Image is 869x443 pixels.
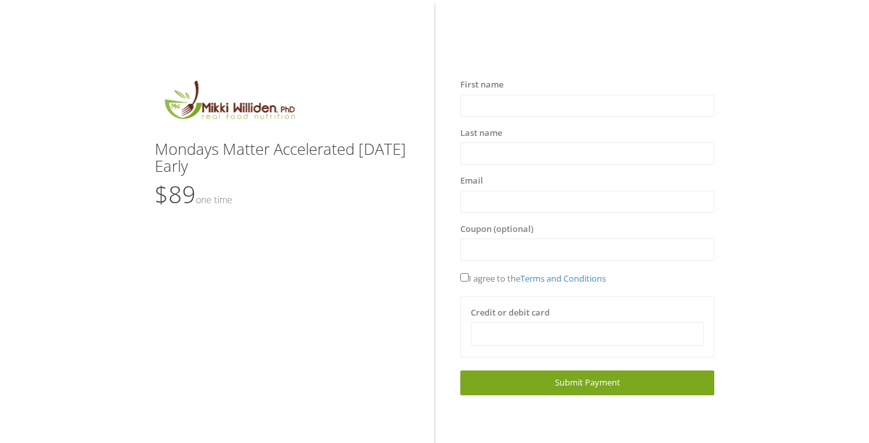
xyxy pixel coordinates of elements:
[520,272,606,284] a: Terms and Conditions
[460,127,502,140] label: Last name
[460,272,606,284] span: I agree to the
[155,140,409,175] h3: Mondays Matter Accelerated [DATE] Early
[155,78,304,127] img: MikkiLogoMain.png
[471,306,550,320] label: Credit or debit card
[479,329,695,340] iframe: Secure card payment input frame
[460,174,483,188] label: Email
[196,193,232,206] small: One time
[460,78,503,91] label: First name
[460,223,533,236] label: Coupon (optional)
[555,376,620,388] span: Submit Payment
[460,370,714,395] a: Submit Payment
[155,178,232,210] span: $89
